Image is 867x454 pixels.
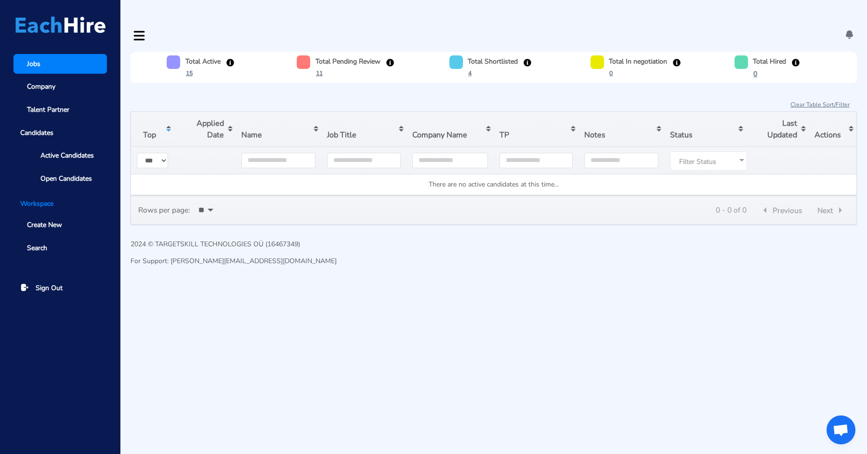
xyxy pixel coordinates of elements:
span: Candidates [13,123,107,143]
h6: Total Active [185,57,221,66]
span: Previous [773,205,802,216]
button: Previous [756,203,805,216]
label: Rows per page: [138,204,190,215]
a: Create New [13,215,107,235]
h6: Total Shortlisted [468,57,518,66]
h6: Total In negotiation [609,57,667,66]
span: Create New [27,220,62,230]
h6: Total Pending Review [315,57,381,66]
span: Sign Out [36,283,63,293]
div: There are no active candidates at this time… [136,179,852,189]
span: Filter Status [679,157,716,167]
button: Next [814,203,849,216]
a: Talent Partner [13,100,107,120]
div: 0 - 0 of 0 [716,204,747,215]
a: Active Candidates [27,146,107,165]
a: Open chat [827,415,855,444]
a: Open Candidates [27,169,107,188]
u: 0 [609,69,613,77]
a: Jobs [13,54,107,74]
img: Logo [15,16,105,33]
li: Workspace [13,199,107,209]
span: Open Candidates [40,174,92,184]
a: Search [13,238,107,258]
p: 2024 © TARGETSKILL TECHNOLOGIES OÜ (16467349) [131,239,337,249]
h6: Total Hired [753,57,786,66]
span: Next [817,205,833,216]
button: 0 [753,68,758,80]
button: 11 [315,68,323,78]
u: 11 [316,69,323,77]
span: Search [27,243,47,253]
u: 4 [468,69,472,77]
span: Jobs [27,59,40,69]
button: 0 [609,68,613,78]
span: Talent Partner [27,105,69,115]
u: 15 [186,69,193,77]
button: 4 [468,68,472,78]
button: 15 [185,68,193,78]
span: Active Candidates [40,150,94,160]
u: Clear Table Sort/Filter [790,101,850,108]
button: Clear Table Sort/Filter [790,100,850,109]
span: Company [27,81,55,92]
u: 0 [753,69,757,79]
p: For Support: [PERSON_NAME][EMAIL_ADDRESS][DOMAIN_NAME] [131,256,337,266]
a: Company [13,77,107,97]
